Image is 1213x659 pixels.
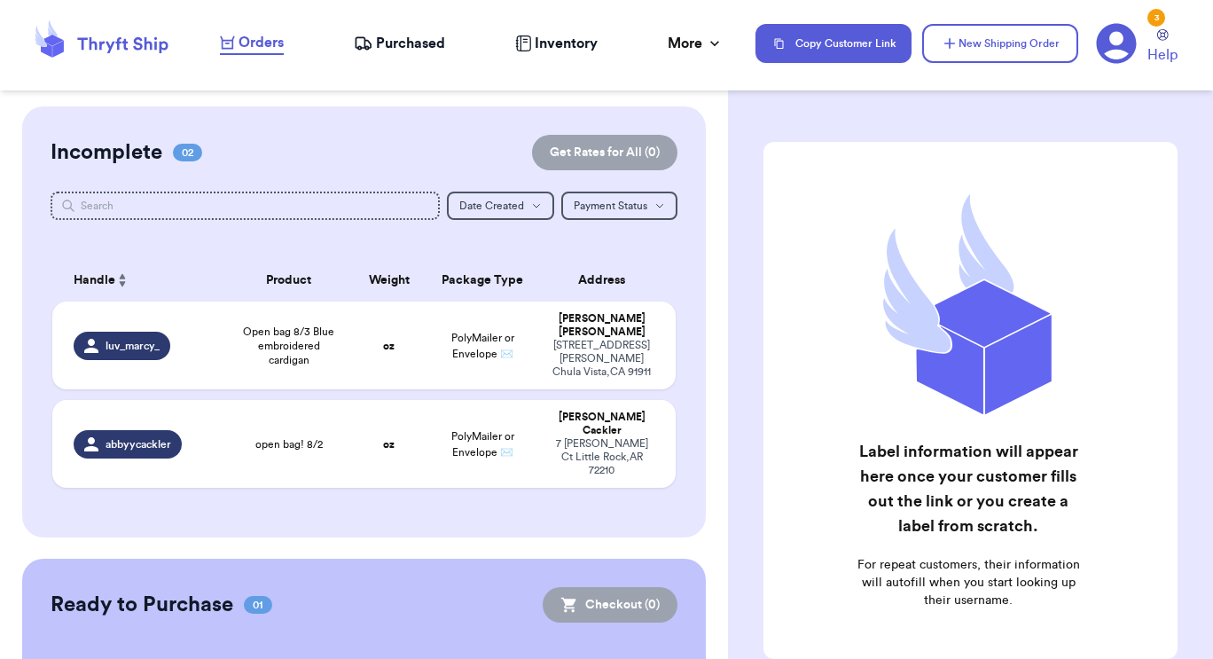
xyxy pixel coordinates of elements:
[574,200,647,211] span: Payment Status
[755,24,912,63] button: Copy Customer Link
[227,259,352,302] th: Product
[74,271,115,290] span: Handle
[106,339,160,353] span: luv_marcy_
[238,325,341,367] span: Open bag 8/3 Blue embroidered cardigan
[1147,9,1165,27] div: 3
[383,439,395,450] strong: oz
[535,33,598,54] span: Inventory
[244,596,272,614] span: 01
[668,33,724,54] div: More
[51,591,233,619] h2: Ready to Purchase
[255,437,323,451] span: open bag! 8/2
[354,33,445,54] a: Purchased
[549,339,654,379] div: [STREET_ADDRESS][PERSON_NAME] Chula Vista , CA 91911
[1147,44,1178,66] span: Help
[447,192,554,220] button: Date Created
[549,437,654,477] div: 7 [PERSON_NAME] Ct Little Rock , AR 72210
[51,192,441,220] input: Search
[854,556,1084,609] p: For repeat customers, their information will autofill when you start looking up their username.
[427,259,539,302] th: Package Type
[451,431,514,458] span: PolyMailer or Envelope ✉️
[1147,29,1178,66] a: Help
[922,24,1078,63] button: New Shipping Order
[532,135,677,170] button: Get Rates for All (0)
[549,411,654,437] div: [PERSON_NAME] Cackler
[459,200,524,211] span: Date Created
[351,259,426,302] th: Weight
[106,437,171,451] span: abbyycackler
[51,138,162,167] h2: Incomplete
[383,341,395,351] strong: oz
[561,192,677,220] button: Payment Status
[1096,23,1137,64] a: 3
[239,32,284,53] span: Orders
[220,32,284,55] a: Orders
[549,312,654,339] div: [PERSON_NAME] [PERSON_NAME]
[515,33,598,54] a: Inventory
[376,33,445,54] span: Purchased
[451,333,514,359] span: PolyMailer or Envelope ✉️
[538,259,676,302] th: Address
[173,144,202,161] span: 02
[854,439,1084,538] h2: Label information will appear here once your customer fills out the link or you create a label fr...
[115,270,129,291] button: Sort ascending
[543,587,677,623] button: Checkout (0)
